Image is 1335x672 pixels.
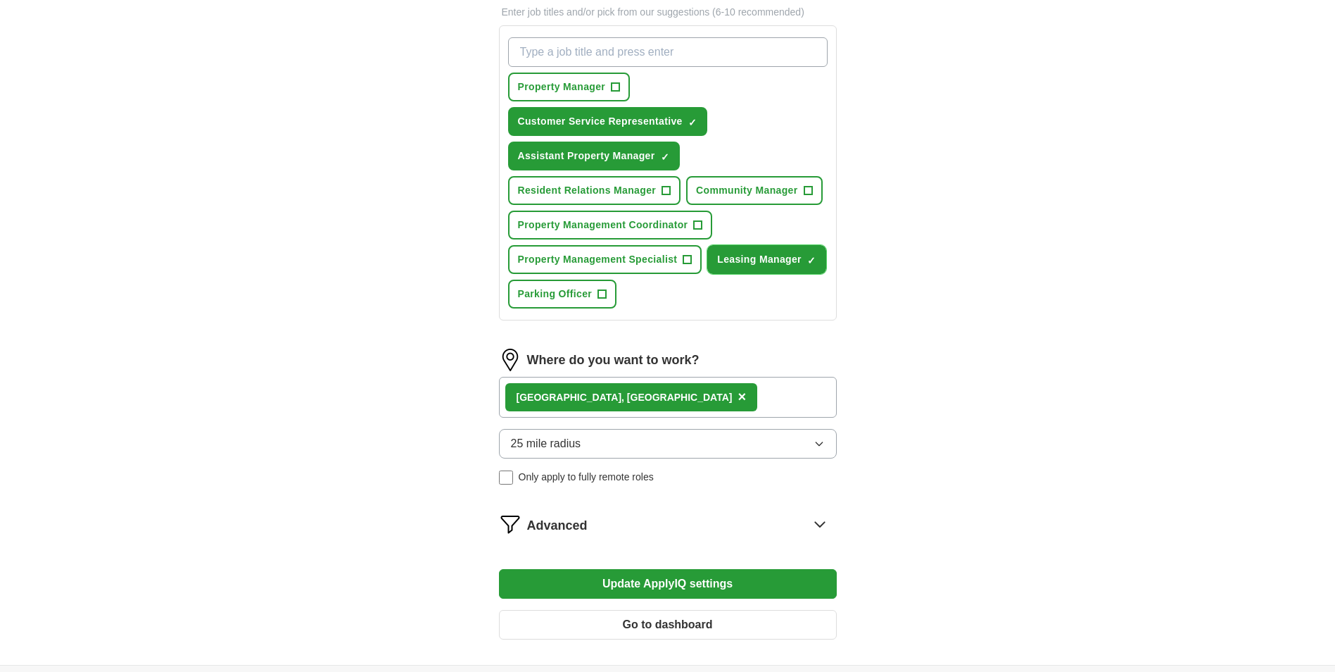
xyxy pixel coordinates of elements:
button: Leasing Manager✓ [707,245,826,274]
div: [GEOGRAPHIC_DATA], [GEOGRAPHIC_DATA] [517,390,733,405]
span: Resident Relations Manager [518,183,657,198]
button: Customer Service Representative✓ [508,107,707,136]
img: filter [499,513,521,535]
button: Resident Relations Manager [508,176,681,205]
button: Property Management Specialist [508,245,702,274]
input: Type a job title and press enter [508,37,828,67]
span: Community Manager [696,183,797,198]
button: Update ApplyIQ settings [499,569,837,599]
button: Assistant Property Manager✓ [508,142,680,170]
span: Property Management Coordinator [518,218,688,232]
span: ✓ [688,117,697,128]
button: Community Manager [686,176,822,205]
button: Property Management Coordinator [508,211,713,239]
span: Advanced [527,516,588,535]
span: Assistant Property Manager [518,149,655,163]
p: Enter job titles and/or pick from our suggestions (6-10 recommended) [499,5,837,20]
button: Go to dashboard [499,610,837,640]
button: 25 mile radius [499,429,837,459]
input: Only apply to fully remote roles [499,471,513,485]
span: Only apply to fully remote roles [519,470,654,485]
button: Property Manager [508,73,631,101]
span: 25 mile radius [511,435,581,452]
span: Parking Officer [518,287,593,301]
button: Parking Officer [508,280,617,309]
span: Property Management Specialist [518,252,678,267]
span: × [738,389,746,404]
button: × [738,387,746,408]
span: Leasing Manager [717,252,802,267]
span: ✓ [807,255,816,266]
span: Property Manager [518,80,606,94]
span: ✓ [661,151,669,163]
img: location.png [499,349,521,371]
span: Customer Service Representative [518,114,683,129]
label: Where do you want to work? [527,351,700,370]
